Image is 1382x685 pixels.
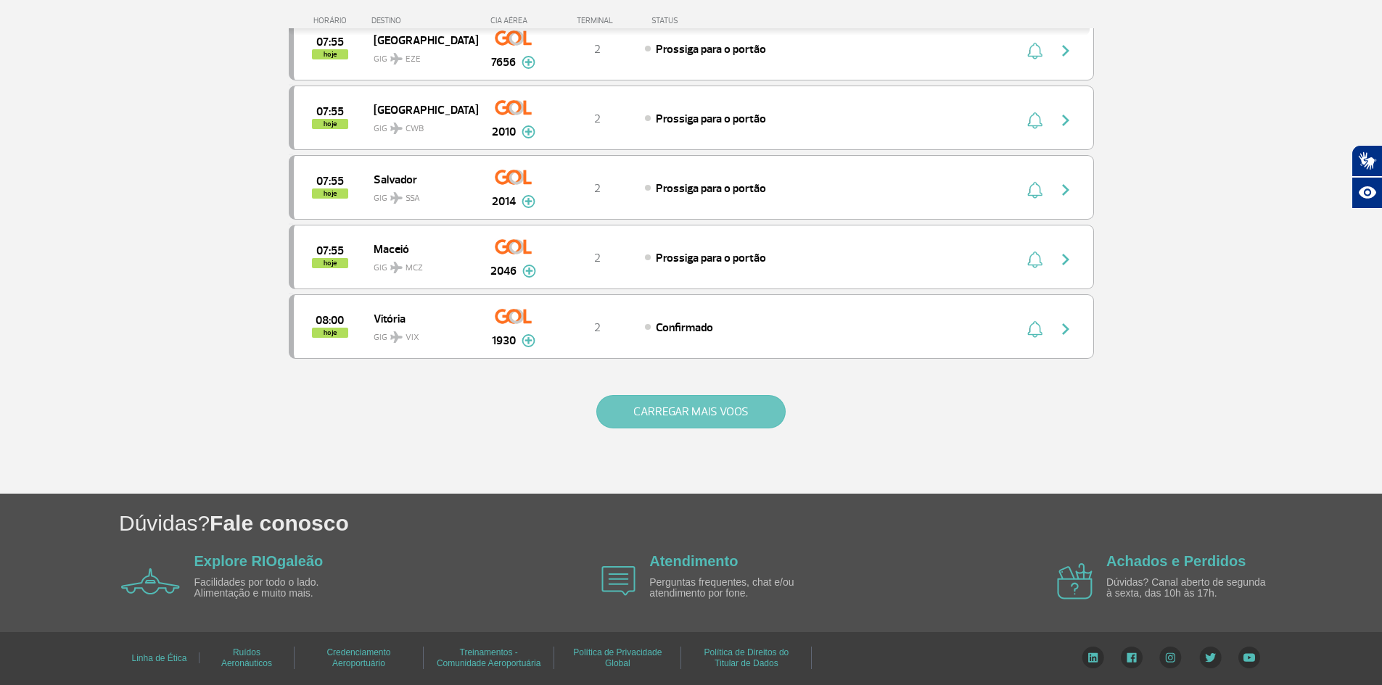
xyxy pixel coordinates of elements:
[492,123,516,141] span: 2010
[374,254,466,275] span: GIG
[649,553,738,569] a: Atendimento
[293,16,372,25] div: HORÁRIO
[1057,112,1074,129] img: seta-direita-painel-voo.svg
[594,112,601,126] span: 2
[221,642,272,673] a: Ruídos Aeronáuticos
[210,511,349,535] span: Fale conosco
[194,577,361,599] p: Facilidades por todo o lado. Alimentação e muito mais.
[406,331,419,344] span: VIX
[121,568,180,594] img: airplane icon
[390,262,403,273] img: destiny_airplane.svg
[406,53,421,66] span: EZE
[1352,145,1382,177] button: Abrir tradutor de língua de sinais.
[1106,553,1246,569] a: Achados e Perdidos
[594,181,601,196] span: 2
[390,123,403,134] img: destiny_airplane.svg
[316,107,344,117] span: 2025-08-28 07:55:00
[374,239,466,258] span: Maceió
[1121,647,1143,668] img: Facebook
[1027,42,1042,59] img: sino-painel-voo.svg
[371,16,477,25] div: DESTINO
[374,100,466,119] span: [GEOGRAPHIC_DATA]
[312,119,348,129] span: hoje
[326,642,390,673] a: Credenciamento Aeroportuário
[1027,251,1042,268] img: sino-painel-voo.svg
[522,125,535,138] img: mais-info-painel-voo.svg
[406,262,423,275] span: MCZ
[1352,177,1382,209] button: Abrir recursos assistivos.
[1057,42,1074,59] img: seta-direita-painel-voo.svg
[1057,251,1074,268] img: seta-direita-painel-voo.svg
[1238,647,1260,668] img: YouTube
[491,54,516,71] span: 7656
[594,42,601,57] span: 2
[644,16,762,25] div: STATUS
[1159,647,1182,668] img: Instagram
[477,16,550,25] div: CIA AÉREA
[390,192,403,204] img: destiny_airplane.svg
[1106,577,1273,599] p: Dúvidas? Canal aberto de segunda à sexta, das 10h às 17h.
[406,123,424,136] span: CWB
[594,251,601,265] span: 2
[374,30,466,49] span: [GEOGRAPHIC_DATA]
[492,193,516,210] span: 2014
[312,328,348,338] span: hoje
[1352,145,1382,209] div: Plugin de acessibilidade da Hand Talk.
[1057,320,1074,338] img: seta-direita-painel-voo.svg
[194,553,324,569] a: Explore RIOgaleão
[374,323,466,344] span: GIG
[390,331,403,343] img: destiny_airplane.svg
[316,246,344,256] span: 2025-08-28 07:55:00
[656,320,713,335] span: Confirmado
[522,265,536,278] img: mais-info-painel-voo.svg
[437,642,540,673] a: Treinamentos - Comunidade Aeroportuária
[596,395,786,428] button: CARREGAR MAIS VOOS
[522,195,535,208] img: mais-info-painel-voo.svg
[1027,112,1042,129] img: sino-painel-voo.svg
[550,16,644,25] div: TERMINAL
[316,37,344,47] span: 2025-08-28 07:55:00
[656,112,766,126] span: Prossiga para o portão
[316,315,344,325] span: 2025-08-28 08:00:00
[312,188,348,199] span: hoje
[490,262,517,280] span: 2046
[406,192,420,205] span: SSA
[312,258,348,268] span: hoje
[522,56,535,69] img: mais-info-painel-voo.svg
[656,181,766,196] span: Prossiga para o portão
[649,577,816,599] p: Perguntas frequentes, chat e/ou atendimento por fone.
[1057,181,1074,199] img: seta-direita-painel-voo.svg
[131,648,186,668] a: Linha de Ética
[374,115,466,136] span: GIG
[312,49,348,59] span: hoje
[374,309,466,328] span: Vitória
[374,184,466,205] span: GIG
[390,53,403,65] img: destiny_airplane.svg
[601,566,636,596] img: airplane icon
[316,176,344,186] span: 2025-08-28 07:55:00
[1199,647,1222,668] img: Twitter
[573,642,662,673] a: Política de Privacidade Global
[522,334,535,347] img: mais-info-painel-voo.svg
[492,332,516,349] span: 1930
[656,42,766,57] span: Prossiga para o portão
[1082,647,1104,668] img: LinkedIn
[1057,563,1093,599] img: airplane icon
[374,170,466,188] span: Salvador
[1027,320,1042,338] img: sino-painel-voo.svg
[656,251,766,265] span: Prossiga para o portão
[374,45,466,66] span: GIG
[704,642,789,673] a: Política de Direitos do Titular de Dados
[119,508,1382,538] h1: Dúvidas?
[1027,181,1042,199] img: sino-painel-voo.svg
[594,320,601,335] span: 2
